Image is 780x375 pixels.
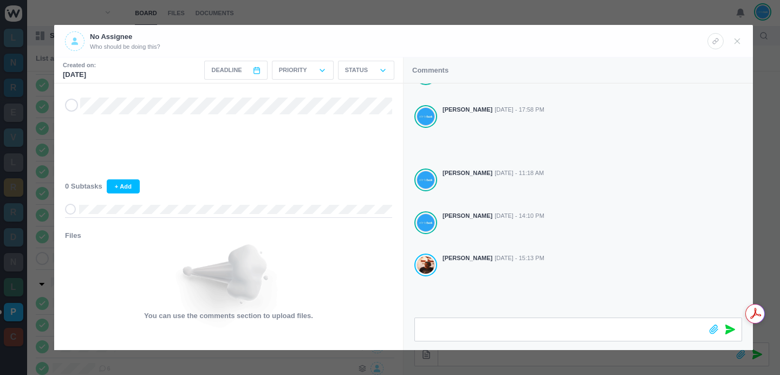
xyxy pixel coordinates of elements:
[63,61,96,70] small: Created on:
[211,66,242,75] span: Deadline
[63,69,96,80] p: [DATE]
[345,66,368,75] p: Status
[279,66,307,75] p: Priority
[412,65,448,76] p: Comments
[90,42,160,51] span: Who should be doing this?
[90,31,160,42] p: No Assignee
